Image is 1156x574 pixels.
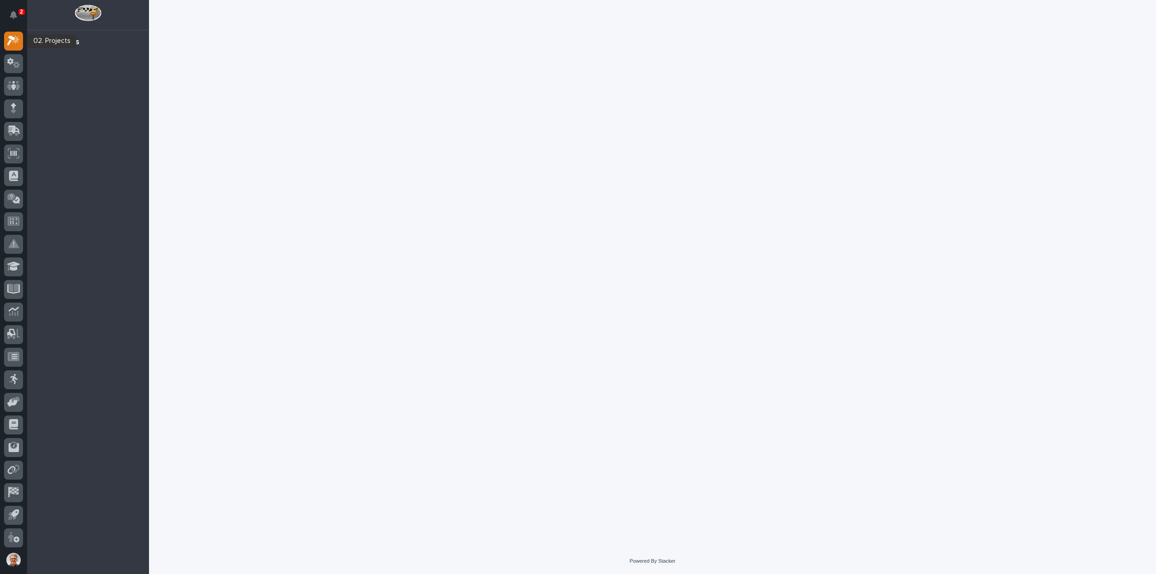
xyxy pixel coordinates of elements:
[75,5,101,21] img: Workspace Logo
[34,37,79,47] div: 02. Projects
[4,5,23,24] button: Notifications
[11,11,23,25] div: Notifications2
[20,9,23,15] p: 2
[629,558,675,564] a: Powered By Stacker
[4,551,23,569] button: users-avatar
